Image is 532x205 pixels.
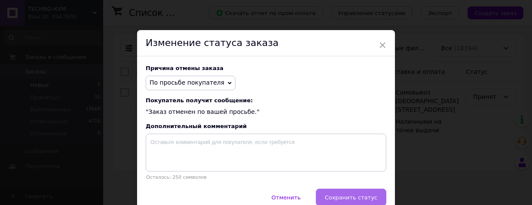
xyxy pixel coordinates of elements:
[272,194,301,201] span: Отменить
[379,38,386,52] span: ×
[146,97,386,104] span: Покупатель получит сообщение:
[146,174,386,180] p: Осталось: 250 символов
[325,194,377,201] span: Сохранить статус
[146,97,386,116] div: "Заказ отменен по вашей просьбе."
[146,65,386,71] div: Причина отмены заказа
[137,30,395,56] div: Изменение статуса заказа
[146,123,386,129] div: Дополнительный комментарий
[150,79,224,86] span: По просьбе покупателя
